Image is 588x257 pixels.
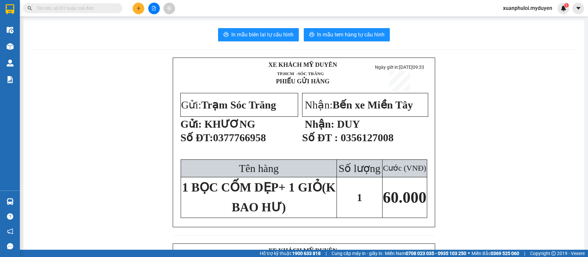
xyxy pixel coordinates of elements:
[167,6,171,11] span: aim
[180,132,213,144] span: Số ĐT:
[339,162,381,174] span: Số lượng
[572,3,584,14] button: caret-down
[7,198,14,205] img: warehouse-icon
[268,61,337,68] strong: XE KHÁCH MỸ DUYÊN
[357,192,362,203] span: 1
[152,6,156,11] span: file-add
[277,71,324,76] span: TP.HCM -SÓC TRĂNG
[133,3,144,14] button: plus
[332,250,383,257] span: Cung cấp máy in - giấy in:
[7,60,14,66] img: warehouse-icon
[7,26,14,33] img: warehouse-icon
[317,30,384,39] span: In mẫu tem hàng tự cấu hình
[213,132,266,144] span: 0377766958
[561,5,566,11] img: icon-new-feature
[36,5,114,12] input: Tìm tên, số ĐT hoặc mã đơn
[383,189,427,206] span: 60.000
[163,3,175,14] button: aim
[7,243,13,249] span: message
[27,6,32,11] span: search
[201,99,276,111] span: Trạm Sóc Trăng
[305,99,413,111] span: Nhận:
[304,28,390,41] button: printerIn mẫu tem hàng tự cấu hình
[276,78,330,85] strong: PHIẾU GỬI HÀNG
[239,162,279,174] span: Tên hàng
[337,118,360,130] span: DUY
[326,250,327,257] span: |
[136,6,141,11] span: plus
[524,250,525,257] span: |
[223,32,229,38] span: printer
[7,43,14,50] img: warehouse-icon
[7,213,13,220] span: question-circle
[218,28,299,41] button: printerIn mẫu biên lai tự cấu hình
[231,30,294,39] span: In mẫu biên lai tự cấu hình
[268,247,337,254] strong: XE KHÁCH MỸ DUYÊN
[399,64,424,70] span: [DATE]
[565,3,567,8] span: 1
[564,3,569,8] sup: 1
[406,251,466,256] strong: 0708 023 035 - 0935 103 250
[472,250,519,257] span: Miền Bắc
[302,132,338,144] strong: Số ĐT :
[148,3,160,14] button: file-add
[468,252,470,255] span: ⚪️
[305,118,334,130] strong: Nhận:
[413,64,424,70] span: 09:33
[385,250,466,257] span: Miền Nam
[491,251,519,256] strong: 0369 525 060
[6,4,14,14] img: logo-vxr
[7,76,14,83] img: solution-icon
[180,118,202,130] strong: Gửi:
[370,64,429,70] p: Ngày giờ in:
[182,181,336,214] span: 1 BỌC CỐM DẸP+ 1 GIỎ(K BAO HƯ)
[309,32,314,38] span: printer
[498,4,558,12] span: xuanphuloi.myduyen
[551,251,556,256] span: copyright
[7,228,13,235] span: notification
[204,118,255,130] span: KHƯƠNG
[333,99,413,111] span: Bến xe Miền Tây
[340,132,393,144] span: 0356127008
[292,251,321,256] strong: 1900 633 818
[383,164,426,172] span: Cước (VNĐ)
[575,5,581,11] span: caret-down
[181,99,276,111] span: Gửi:
[260,250,321,257] span: Hỗ trợ kỹ thuật:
